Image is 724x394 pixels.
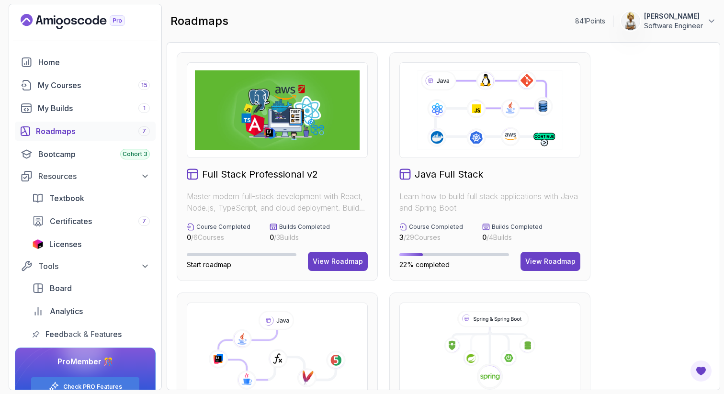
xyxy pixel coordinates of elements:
[482,233,486,241] span: 0
[621,11,716,31] button: user profile image[PERSON_NAME]Software Engineer
[279,223,330,231] p: Builds Completed
[26,235,156,254] a: licenses
[50,305,83,317] span: Analytics
[45,328,122,340] span: Feedback & Features
[170,13,228,29] h2: roadmaps
[575,16,605,26] p: 841 Points
[622,12,640,30] img: user profile image
[50,215,92,227] span: Certificates
[187,260,231,269] span: Start roadmap
[399,191,580,214] p: Learn how to build full stack applications with Java and Spring Boot
[690,360,713,383] button: Open Feedback Button
[15,53,156,72] a: home
[202,168,318,181] h2: Full Stack Professional v2
[399,233,404,241] span: 3
[141,81,147,89] span: 15
[26,189,156,208] a: textbook
[187,191,368,214] p: Master modern full-stack development with React, Node.js, TypeScript, and cloud deployment. Build...
[644,21,703,31] p: Software Engineer
[26,325,156,344] a: feedback
[32,239,44,249] img: jetbrains icon
[142,127,146,135] span: 7
[21,14,147,29] a: Landing page
[36,125,150,137] div: Roadmaps
[15,99,156,118] a: builds
[50,282,72,294] span: Board
[308,252,368,271] button: View Roadmap
[270,233,274,241] span: 0
[38,148,150,160] div: Bootcamp
[415,168,483,181] h2: Java Full Stack
[26,279,156,298] a: board
[49,192,84,204] span: Textbook
[399,233,463,242] p: / 29 Courses
[313,257,363,266] div: View Roadmap
[492,223,543,231] p: Builds Completed
[143,104,146,112] span: 1
[26,302,156,321] a: analytics
[26,212,156,231] a: certificates
[482,233,543,242] p: / 4 Builds
[525,257,576,266] div: View Roadmap
[15,145,156,164] a: bootcamp
[49,238,81,250] span: Licenses
[38,56,150,68] div: Home
[38,170,150,182] div: Resources
[187,233,250,242] p: / 6 Courses
[38,102,150,114] div: My Builds
[187,233,191,241] span: 0
[15,258,156,275] button: Tools
[38,260,150,272] div: Tools
[399,260,450,269] span: 22% completed
[195,70,360,150] img: Full Stack Professional v2
[270,233,330,242] p: / 3 Builds
[38,79,150,91] div: My Courses
[15,122,156,141] a: roadmaps
[15,76,156,95] a: courses
[15,168,156,185] button: Resources
[63,383,122,391] a: Check PRO Features
[142,217,146,225] span: 7
[644,11,703,21] p: [PERSON_NAME]
[196,223,250,231] p: Course Completed
[520,252,580,271] button: View Roadmap
[123,150,147,158] span: Cohort 3
[409,223,463,231] p: Course Completed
